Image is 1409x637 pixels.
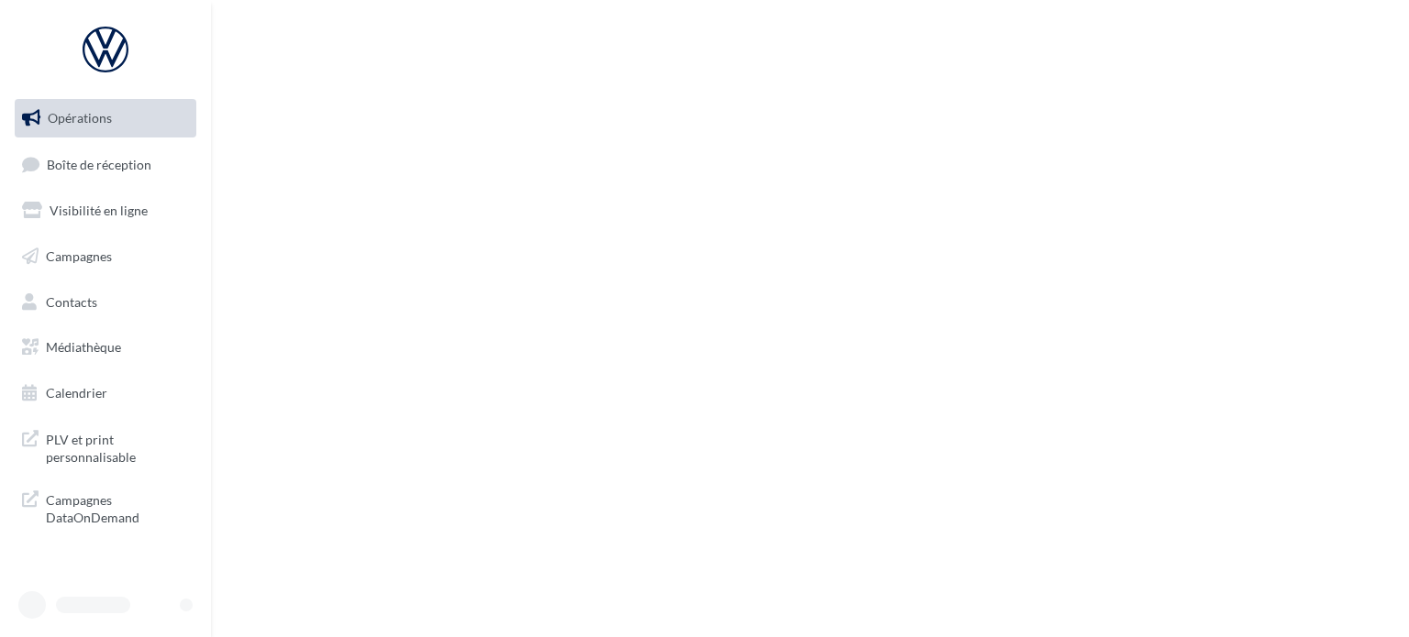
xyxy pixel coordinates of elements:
[11,145,200,184] a: Boîte de réception
[11,480,200,534] a: Campagnes DataOnDemand
[48,110,112,126] span: Opérations
[46,385,107,401] span: Calendrier
[50,203,148,218] span: Visibilité en ligne
[11,237,200,276] a: Campagnes
[11,99,200,137] a: Opérations
[11,283,200,322] a: Contacts
[11,192,200,230] a: Visibilité en ligne
[46,248,112,264] span: Campagnes
[46,339,121,355] span: Médiathèque
[46,427,189,467] span: PLV et print personnalisable
[46,488,189,527] span: Campagnes DataOnDemand
[11,374,200,412] a: Calendrier
[11,328,200,367] a: Médiathèque
[47,156,151,171] span: Boîte de réception
[11,420,200,474] a: PLV et print personnalisable
[46,293,97,309] span: Contacts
